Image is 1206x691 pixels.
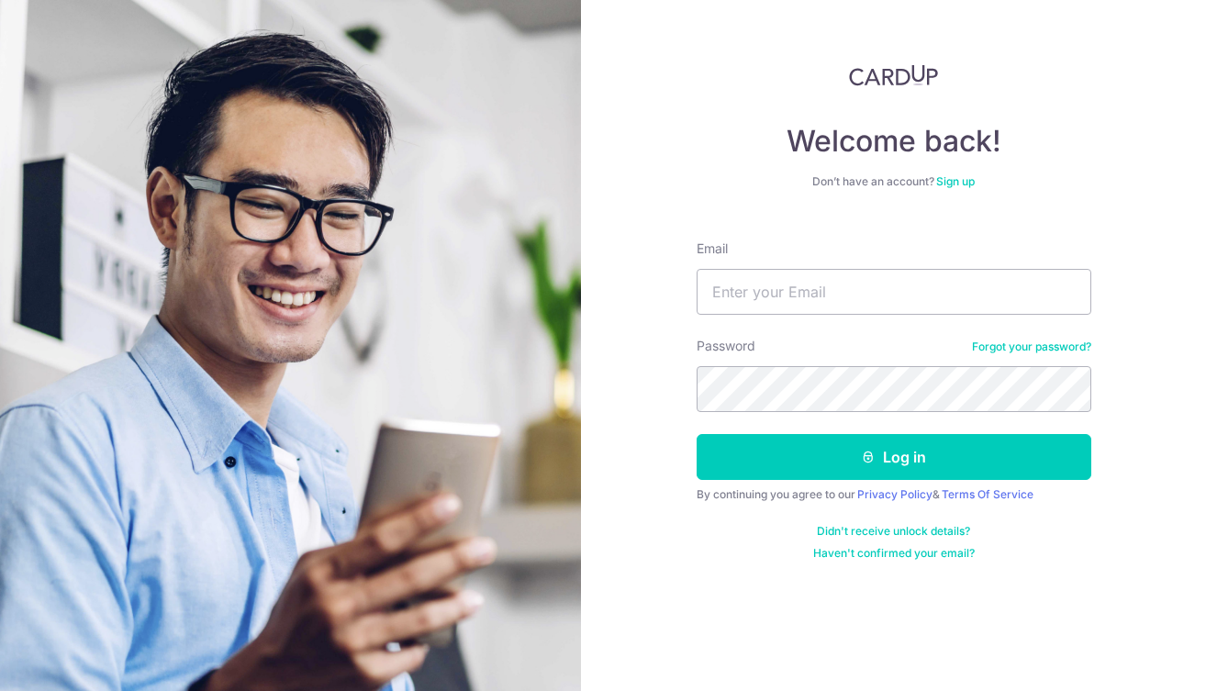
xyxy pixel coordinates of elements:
[849,64,939,86] img: CardUp Logo
[697,269,1091,315] input: Enter your Email
[936,174,975,188] a: Sign up
[697,487,1091,502] div: By continuing you agree to our &
[813,546,975,561] a: Haven't confirmed your email?
[857,487,932,501] a: Privacy Policy
[817,524,970,539] a: Didn't receive unlock details?
[942,487,1033,501] a: Terms Of Service
[697,434,1091,480] button: Log in
[697,337,755,355] label: Password
[697,174,1091,189] div: Don’t have an account?
[972,340,1091,354] a: Forgot your password?
[697,240,728,258] label: Email
[697,123,1091,160] h4: Welcome back!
